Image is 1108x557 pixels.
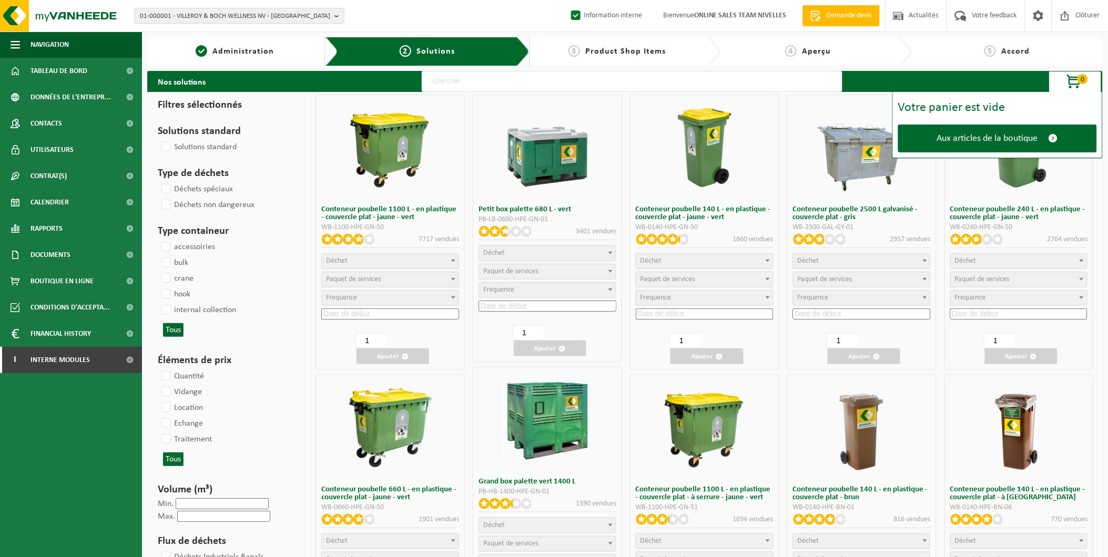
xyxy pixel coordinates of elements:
[641,275,695,283] span: Paquet de services
[641,537,662,545] span: Déchet
[798,257,819,265] span: Déchet
[400,45,411,57] span: 2
[345,383,435,472] img: WB-0660-HPE-GN-50
[917,45,1097,58] a: 5Accord
[660,103,749,192] img: WB-0140-HPE-GN-50
[1077,74,1088,84] span: 0
[346,45,508,58] a: 2Solutions
[670,348,743,364] button: Ajouter
[669,333,700,348] input: 1
[985,348,1058,364] button: Ajouter
[636,308,774,319] input: Date de début
[503,103,592,192] img: PB-LB-0680-HPE-GN-01
[31,163,67,189] span: Contrat(s)
[158,512,175,521] label: Max.
[950,205,1088,221] h3: Conteneur poubelle 240 L - en plastique - couvercle plat - jaune - vert
[159,368,204,384] label: Quantité
[585,47,666,56] span: Product Shop Items
[31,137,74,163] span: Utilisateurs
[159,271,194,286] label: crane
[326,537,348,545] span: Déchet
[733,514,774,525] p: 1694 vendues
[950,504,1088,511] div: WB-0140-HPE-BN-06
[636,486,774,501] h3: Conteneur poubelle 1100 L - en plastique - couvercle plat - à serrure - jaune - vert
[158,533,296,549] h3: Flux de déchets
[503,375,592,465] img: PB-HB-1400-HPE-GN-01
[898,125,1097,152] a: Aux articles de la boutique
[793,504,931,511] div: WB-0140-HPE-BN-01
[416,47,455,56] span: Solutions
[955,257,977,265] span: Déchet
[898,101,1097,114] div: Votre panier est vide
[1049,71,1102,92] button: 0
[798,275,852,283] span: Paquet de services
[955,275,1010,283] span: Paquet de services
[326,294,357,302] span: Frequence
[159,416,203,431] label: Echange
[483,540,538,548] span: Paquet de services
[513,325,544,341] input: 1
[479,301,616,312] input: Date de début
[31,58,87,84] span: Tableau de bord
[802,47,831,56] span: Aperçu
[31,32,69,58] span: Navigation
[636,224,774,231] div: WB-0140-HPE-GN-50
[159,384,202,400] label: Vidange
[483,521,505,529] span: Déchet
[894,514,931,525] p: 816 vendues
[1047,234,1087,245] p: 2764 vendues
[11,347,20,373] span: I
[479,216,616,223] div: PB-LB-0680-HPE-GN-01
[828,348,900,364] button: Ajouter
[785,45,797,57] span: 4
[159,255,188,271] label: bulk
[636,205,774,221] h3: Conteneur poubelle 140 L - en plastique - couvercle plat - jaune - vert
[31,268,94,294] span: Boutique en ligne
[419,514,459,525] p: 1901 vendues
[31,294,110,321] span: Conditions d'accepta...
[158,500,174,508] label: Min.
[817,103,907,192] img: WB-2500-GAL-GY-01
[984,333,1015,348] input: 1
[483,267,538,275] span: Paquet de services
[212,47,274,56] span: Administration
[1051,514,1087,525] p: 770 vendues
[568,45,580,57] span: 3
[159,239,215,255] label: accessoiries
[1001,47,1030,56] span: Accord
[535,45,699,58] a: 3Product Shop Items
[636,504,774,511] div: WB-1100-HPE-GN-51
[937,133,1038,144] span: Aux articles de la boutique
[890,234,931,245] p: 2957 vendues
[158,123,296,139] h3: Solutions standard
[733,234,774,245] p: 1860 vendues
[159,181,233,197] label: Déchets spéciaux
[158,97,296,113] h3: Filtres sélectionnés
[31,242,70,268] span: Documents
[694,12,787,19] strong: ONLINE SALES TEAM NIVELLES
[321,224,459,231] div: WB-1100-HPE-GN-50
[793,486,931,501] h3: Conteneur poubelle 140 L - en plastique - couvercle plat - brun
[641,294,672,302] span: Frequence
[31,110,62,137] span: Contacts
[824,11,875,21] span: Demande devis
[159,431,212,447] label: Traitement
[134,8,344,24] button: 01-000001 - VILLEROY & BOCH WELLNESS NV - [GEOGRAPHIC_DATA]
[950,224,1088,231] div: WB-0240-HPE-GN-50
[827,333,858,348] input: 1
[159,302,236,318] label: internal collection
[514,341,586,356] button: Ajouter
[31,321,91,347] span: Financial History
[569,8,642,24] label: Information interne
[802,5,880,26] a: Demande devis
[31,215,63,242] span: Rapports
[321,205,459,221] h3: Conteneur poubelle 1100 L - en plastique - couvercle plat - jaune - vert
[31,189,69,215] span: Calendrier
[31,347,90,373] span: Interne modules
[479,488,616,496] div: PB-HB-1400-HPE-GN-01
[163,452,184,466] button: Tous
[798,294,829,302] span: Frequence
[163,323,184,337] button: Tous
[950,308,1088,319] input: Date de début
[147,71,216,92] h2: Nos solutions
